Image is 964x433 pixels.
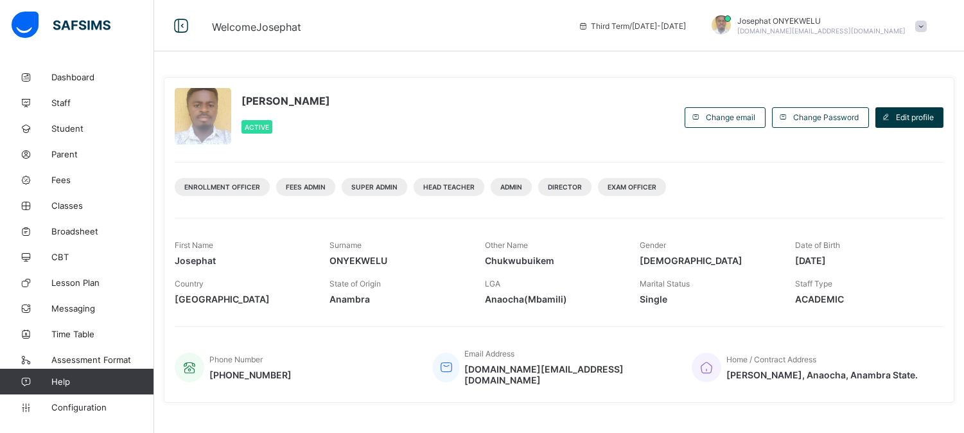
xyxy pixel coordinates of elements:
[241,94,330,107] span: [PERSON_NAME]
[245,123,269,131] span: Active
[726,355,816,364] span: Home / Contract Address
[212,21,301,33] span: Welcome Josephat
[51,200,154,211] span: Classes
[175,240,213,250] span: First Name
[485,279,500,288] span: LGA
[51,98,154,108] span: Staff
[184,183,260,191] span: Enrollment Officer
[793,112,859,122] span: Change Password
[51,303,154,314] span: Messaging
[795,255,931,266] span: [DATE]
[12,12,110,39] img: safsims
[51,175,154,185] span: Fees
[699,15,933,37] div: JosephatONYEKWELU
[51,149,154,159] span: Parent
[51,72,154,82] span: Dashboard
[51,278,154,288] span: Lesson Plan
[726,369,918,380] span: [PERSON_NAME], Anaocha, Anambra State.
[640,240,666,250] span: Gender
[485,255,620,266] span: Chukwubuikem
[329,279,381,288] span: State of Origin
[737,16,906,26] span: Josephat ONYEKWELU
[329,294,465,305] span: Anambra
[423,183,475,191] span: Head Teacher
[209,369,292,380] span: [PHONE_NUMBER]
[329,240,362,250] span: Surname
[640,294,775,305] span: Single
[175,279,204,288] span: Country
[51,226,154,236] span: Broadsheet
[351,183,398,191] span: Super Admin
[51,402,153,412] span: Configuration
[795,279,832,288] span: Staff Type
[795,294,931,305] span: ACADEMIC
[795,240,840,250] span: Date of Birth
[737,27,906,35] span: [DOMAIN_NAME][EMAIL_ADDRESS][DOMAIN_NAME]
[464,349,514,358] span: Email Address
[329,255,465,266] span: ONYEKWELU
[485,240,528,250] span: Other Name
[51,252,154,262] span: CBT
[640,279,690,288] span: Marital Status
[706,112,755,122] span: Change email
[51,355,154,365] span: Assessment Format
[640,255,775,266] span: [DEMOGRAPHIC_DATA]
[286,183,326,191] span: Fees Admin
[209,355,263,364] span: Phone Number
[175,255,310,266] span: Josephat
[464,364,672,385] span: [DOMAIN_NAME][EMAIL_ADDRESS][DOMAIN_NAME]
[51,376,153,387] span: Help
[896,112,934,122] span: Edit profile
[51,123,154,134] span: Student
[608,183,656,191] span: Exam Officer
[578,21,686,31] span: session/term information
[485,294,620,305] span: Anaocha(Mbamili)
[175,294,310,305] span: [GEOGRAPHIC_DATA]
[548,183,582,191] span: DIRECTOR
[500,183,522,191] span: Admin
[51,329,154,339] span: Time Table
